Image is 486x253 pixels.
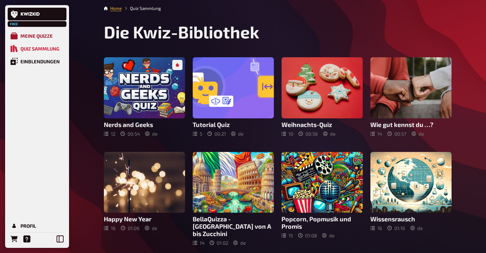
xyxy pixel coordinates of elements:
div: Meine Quizze [20,33,53,39]
a: Hilfe [20,233,33,245]
h3: Tutorial Quiz [193,121,274,128]
h3: Happy New Year [104,215,185,223]
h3: Wie gut kennst du …? [370,121,451,128]
div: Profil [20,223,36,229]
div: de [322,233,335,238]
div: Einblendungen [20,59,60,64]
div: 16 [370,225,382,231]
a: Weihnachts-Quiz1000:56de [282,57,363,137]
a: Popcorn, Popmusik und Promis1501:08de [282,152,363,246]
a: Wie gut kennst du …?1400:57de [370,57,451,137]
div: 14 [193,240,204,246]
h3: Wissensrausch [370,215,451,223]
div: de [145,225,157,231]
span: Free [8,22,20,26]
a: Wissensrausch1601:16de [370,152,451,246]
h3: Nerds and Geeks [104,121,185,128]
div: 00 : 54 [120,131,140,137]
div: de [323,131,336,137]
div: de [233,240,246,246]
a: BellaQuizza - [GEOGRAPHIC_DATA] von A bis Zucchini1401:02de [193,152,274,246]
a: Profil [8,219,66,232]
h1: Die Kwiz-Bibliothek [104,22,451,42]
div: 01 : 08 [298,233,317,238]
div: 14 [370,131,382,137]
a: Quiz Sammlung [8,42,66,55]
a: Einblendungen [8,55,66,68]
a: Home [110,6,122,11]
li: Quiz Sammlung [122,5,161,12]
div: 15 [282,233,293,238]
div: 01 : 02 [210,240,228,246]
a: Meine Quizze [8,29,66,42]
div: de [145,131,158,137]
div: Quiz Sammlung [20,46,59,51]
h3: Weihnachts-Quiz [282,121,363,128]
div: 16 [104,225,116,231]
div: de [231,131,243,137]
div: 00 : 56 [298,131,318,137]
a: Nerds and Geeks1200:54de [104,57,185,137]
h3: BellaQuizza - [GEOGRAPHIC_DATA] von A bis Zucchini [193,215,274,237]
div: 01 : 06 [121,225,140,231]
div: 12 [104,131,115,137]
div: 01 : 16 [387,225,405,231]
a: Tutorial Quiz500:21de [193,57,274,137]
div: 10 [282,131,293,137]
div: de [412,131,424,137]
div: 5 [193,131,202,137]
a: Bestellungen [8,233,20,245]
li: Home [110,5,122,12]
div: 00 : 57 [387,131,406,137]
div: de [410,225,423,231]
div: 00 : 21 [207,131,226,137]
h3: Popcorn, Popmusik und Promis [282,215,363,230]
a: Happy New Year1601:06de [104,152,185,246]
